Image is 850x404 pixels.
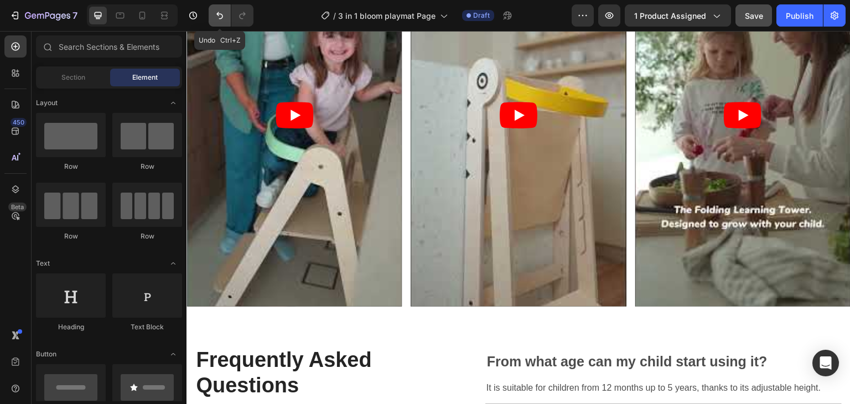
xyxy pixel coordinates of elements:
span: 3 in 1 bloom playmat Page [338,10,436,22]
span: Element [132,72,158,82]
p: From what age can my child start using it? [300,322,581,340]
div: 450 [11,118,27,127]
span: 1 product assigned [634,10,706,22]
button: 7 [4,4,82,27]
div: Heading [36,322,106,332]
div: Row [36,231,106,241]
span: Draft [473,11,490,20]
div: Publish [786,10,813,22]
button: Publish [776,4,823,27]
div: Undo/Redo [209,4,253,27]
div: Text Block [112,322,182,332]
div: Open Intercom Messenger [812,350,839,376]
div: Row [112,162,182,172]
span: Toggle open [164,255,182,272]
p: Frequently Asked Questions [9,317,263,367]
div: Beta [8,203,27,211]
button: Save [735,4,772,27]
button: Play [313,71,351,97]
span: Layout [36,98,58,108]
p: It is suitable for children from 12 months up to 5 years, thanks to its adjustable height. [300,349,654,365]
span: / [333,10,336,22]
iframe: Design area [186,31,850,404]
button: Play [537,71,575,97]
p: 7 [72,9,77,22]
span: Text [36,258,50,268]
input: Search Sections & Elements [36,35,182,58]
span: Toggle open [164,345,182,363]
span: Save [745,11,763,20]
div: Row [112,231,182,241]
span: Section [61,72,85,82]
div: Row [36,162,106,172]
span: Button [36,349,56,359]
button: 1 product assigned [625,4,731,27]
span: Toggle open [164,94,182,112]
